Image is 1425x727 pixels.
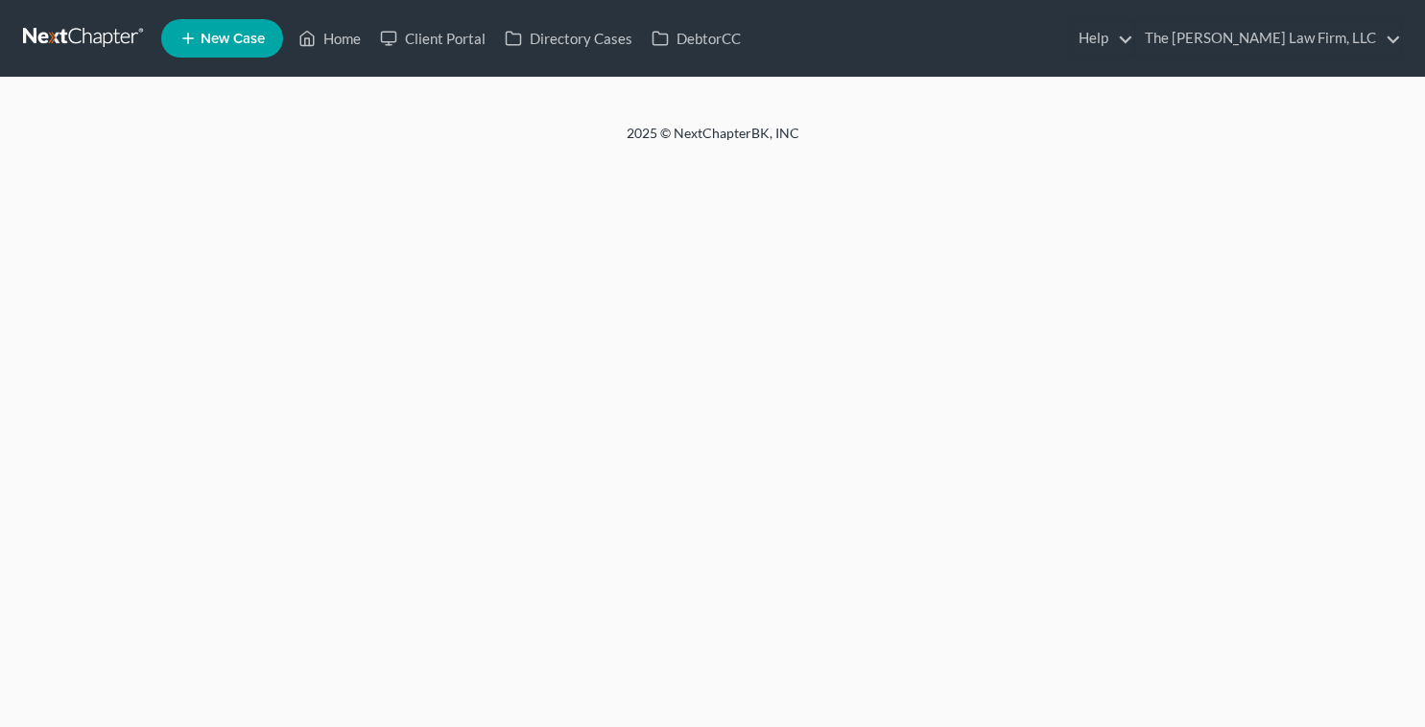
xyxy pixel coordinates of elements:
a: DebtorCC [642,21,750,56]
a: Help [1069,21,1133,56]
a: Client Portal [370,21,495,56]
div: 2025 © NextChapterBK, INC [166,124,1260,158]
a: Home [289,21,370,56]
new-legal-case-button: New Case [161,19,283,58]
a: The [PERSON_NAME] Law Firm, LLC [1135,21,1401,56]
a: Directory Cases [495,21,642,56]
